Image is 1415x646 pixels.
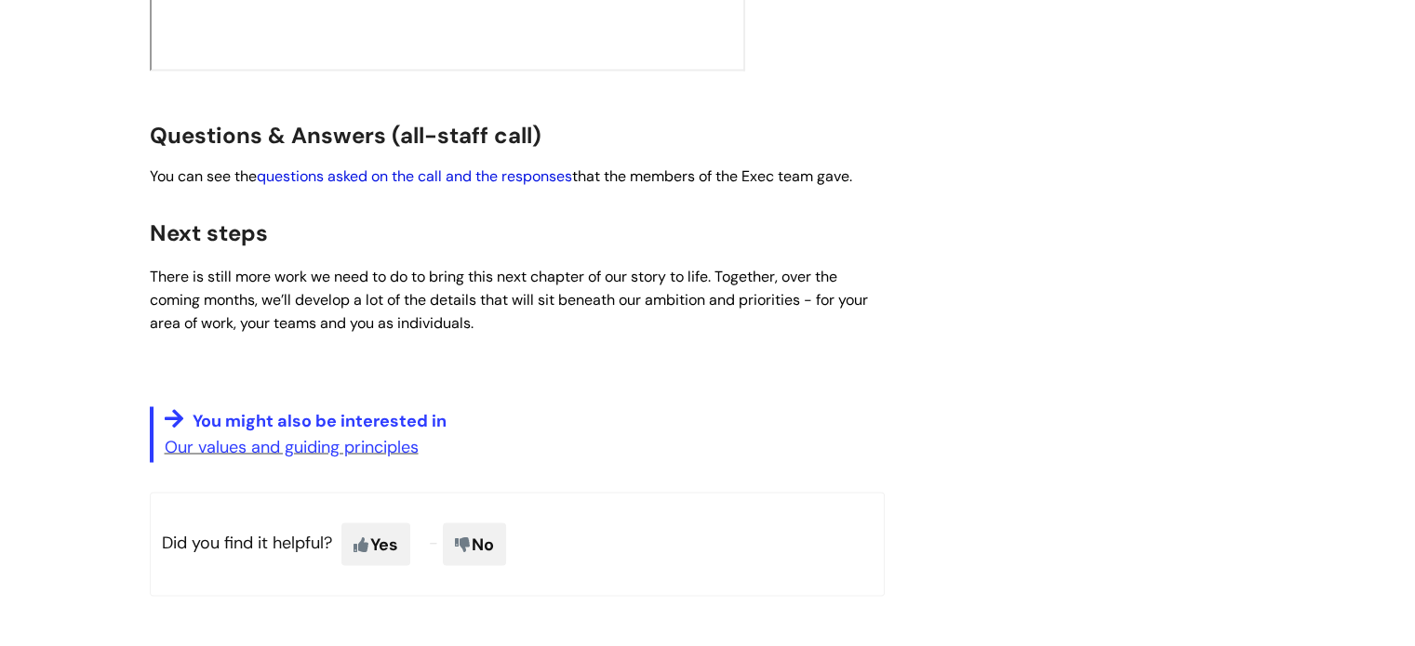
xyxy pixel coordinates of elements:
a: questions asked on the call and the responses [257,166,572,186]
span: No [443,522,506,565]
span: You might also be interested in [193,409,447,431]
span: There is still more work we need to do to bring this next chapter of our story to life. Together,... [150,266,868,332]
span: You can see the that the members of the Exec team gave. [150,166,852,186]
span: Yes [341,522,410,565]
span: Next steps [150,218,268,247]
span: Questions & Answers (all-staff call) [150,121,541,150]
a: Our values and guiding principles [165,435,419,457]
p: Did you find it helpful? [150,492,885,596]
